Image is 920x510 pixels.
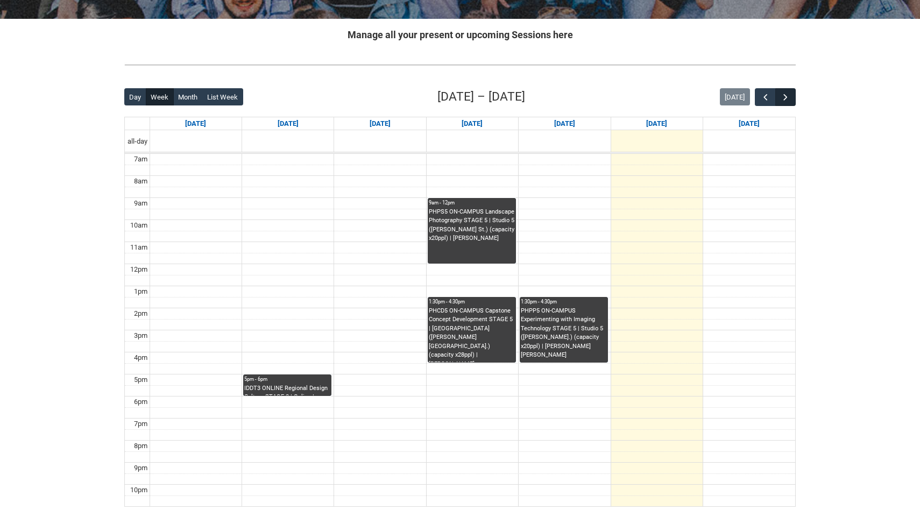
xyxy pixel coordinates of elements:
button: Month [173,88,203,105]
div: 2pm [132,308,150,319]
h2: Manage all your present or upcoming Sessions here [124,27,796,42]
div: PHPS5 ON-CAMPUS Landscape Photography STAGE 5 | Studio 5 ([PERSON_NAME] St.) (capacity x20ppl) | ... [429,208,515,243]
div: 4pm [132,352,150,363]
button: Day [124,88,146,105]
div: IDDT3 ONLINE Regional Design Culture STAGE 3 | Online | [PERSON_NAME] [244,384,330,396]
div: 1pm [132,286,150,297]
div: 9am - 12pm [429,199,515,207]
div: 6pm [132,396,150,407]
div: PHPP5 ON-CAMPUS Experimenting with Imaging Technology STAGE 5 | Studio 5 ([PERSON_NAME].) (capaci... [521,307,607,360]
div: 11am [128,242,150,253]
a: Go to August 11, 2025 [275,117,301,130]
div: 1:30pm - 4:30pm [429,298,515,306]
button: Previous Week [755,88,775,106]
div: 5pm - 6pm [244,376,330,383]
span: all-day [125,136,150,147]
button: [DATE] [720,88,750,105]
div: 9am [132,198,150,209]
div: 7pm [132,419,150,429]
div: 7am [132,154,150,165]
a: Go to August 15, 2025 [644,117,669,130]
button: Week [146,88,174,105]
img: REDU_GREY_LINE [124,59,796,70]
div: 10pm [128,485,150,495]
a: Go to August 10, 2025 [183,117,208,130]
button: Next Week [775,88,796,106]
div: 10am [128,220,150,231]
div: 12pm [128,264,150,275]
div: 5pm [132,374,150,385]
a: Go to August 14, 2025 [552,117,577,130]
div: 3pm [132,330,150,341]
a: Go to August 12, 2025 [367,117,393,130]
div: 9pm [132,463,150,473]
h2: [DATE] – [DATE] [437,88,525,106]
div: PHCD5 ON-CAMPUS Capstone Concept Development STAGE 5 | [GEOGRAPHIC_DATA] ([PERSON_NAME][GEOGRAPHI... [429,307,515,363]
button: List Week [202,88,243,105]
div: 8am [132,176,150,187]
a: Go to August 13, 2025 [459,117,485,130]
div: 8pm [132,441,150,451]
div: 1:30pm - 4:30pm [521,298,607,306]
a: Go to August 16, 2025 [737,117,762,130]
